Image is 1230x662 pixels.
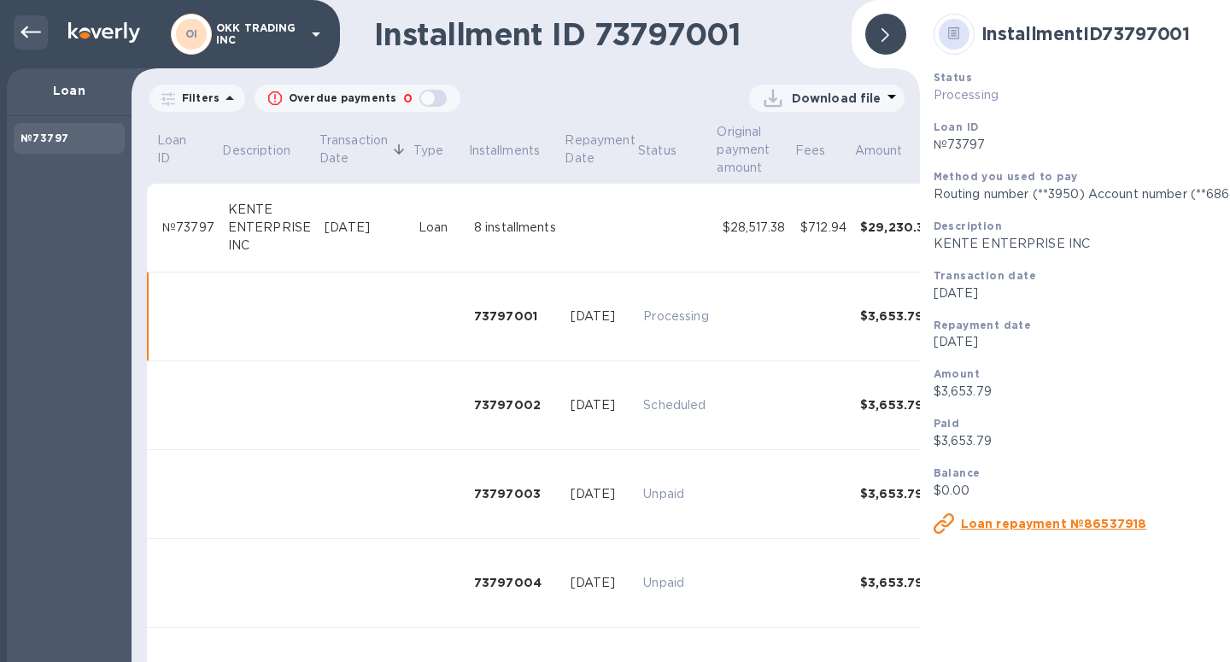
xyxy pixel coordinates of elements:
img: Logo [68,22,140,43]
div: [DATE] [325,219,405,237]
button: Overdue payments0 [255,85,460,112]
p: Type [413,142,444,160]
div: [DATE] [571,396,630,414]
b: Repayment date [934,319,1032,331]
b: OI [185,27,198,40]
p: Loan [20,82,118,99]
span: Installments [469,142,563,160]
p: Unpaid [643,485,708,503]
p: Loan ID [157,132,197,167]
div: $3,653.79 [860,485,933,502]
div: 73797001 [474,308,557,325]
p: Status [638,142,676,160]
span: Transaction Date [319,132,410,167]
h1: Installment ID 73797001 [374,16,838,52]
p: OKK TRADING INC [216,22,302,46]
p: Processing [643,308,708,325]
p: Repayment Date [565,132,635,167]
p: Amount [855,142,903,160]
p: Installments [469,142,541,160]
div: [DATE] [571,485,630,503]
b: Transaction date [934,269,1036,282]
div: 73797002 [474,396,557,413]
b: Paid [934,417,960,430]
u: Loan repayment №86537918 [961,517,1147,530]
div: [DATE] [571,308,630,325]
div: $712.94 [800,219,846,237]
p: Transaction Date [319,132,388,167]
div: $3,653.79 [860,308,933,325]
div: 73797003 [474,485,557,502]
div: $3,653.79 [860,396,933,413]
span: Description [222,142,312,160]
div: [DATE] [571,574,630,592]
div: Loan [419,219,460,237]
p: Description [222,142,290,160]
div: 73797004 [474,574,557,591]
b: Balance [934,466,981,479]
p: Scheduled [643,396,708,414]
p: Original payment amount [717,123,770,177]
div: №73797 [162,219,214,237]
span: Original payment amount [717,123,792,177]
b: Method you used to pay [934,170,1078,183]
p: Overdue payments [289,91,396,106]
p: Fees [795,142,826,160]
div: $29,230.32 [860,219,933,236]
span: Type [413,142,466,160]
b: Loan ID [934,120,979,133]
div: KENTE ENTERPRISE INC [228,201,311,255]
span: Fees [795,142,848,160]
p: Download file [792,90,881,107]
div: 8 installments [474,219,557,237]
div: $3,653.79 [860,574,933,591]
b: Amount [934,367,980,380]
b: Description [934,220,1002,232]
p: 0 [403,90,413,108]
span: Loan ID [157,132,220,167]
b: №73797 [20,132,68,144]
span: Amount [855,142,925,160]
b: Installment ID 73797001 [981,23,1190,44]
div: $28,517.38 [723,219,787,237]
b: Status [934,71,972,84]
p: Unpaid [643,574,708,592]
p: Filters [175,91,220,105]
